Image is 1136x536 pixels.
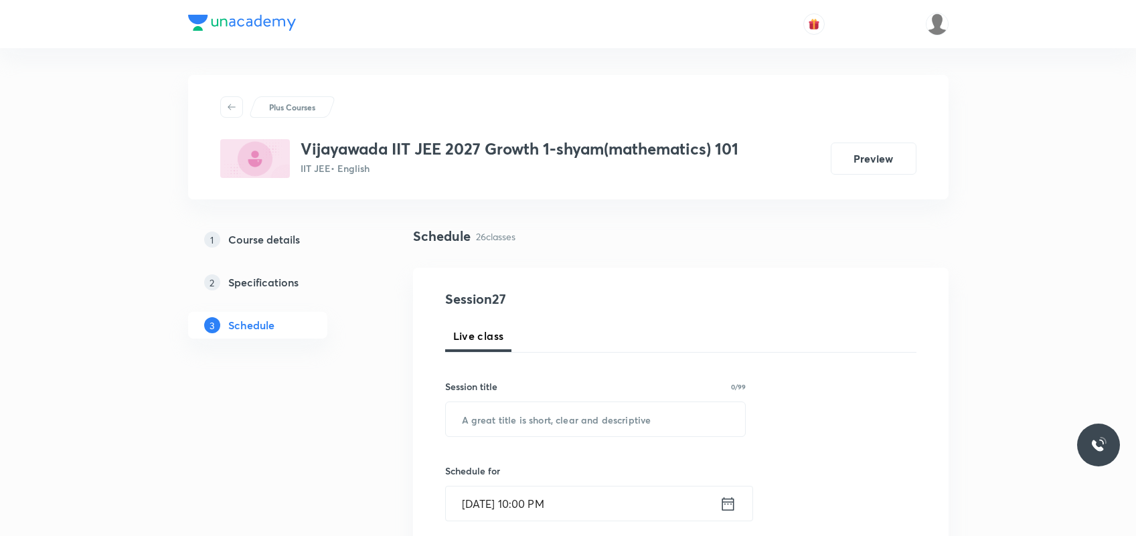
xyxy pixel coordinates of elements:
[188,269,370,296] a: 2Specifications
[831,143,916,175] button: Preview
[204,317,220,333] p: 3
[204,232,220,248] p: 1
[1090,437,1107,453] img: ttu
[228,232,300,248] h5: Course details
[445,464,746,478] h6: Schedule for
[228,274,299,290] h5: Specifications
[926,13,949,35] img: S Naga kusuma Alekhya
[228,317,274,333] h5: Schedule
[446,402,746,436] input: A great title is short, clear and descriptive
[301,161,738,175] p: IIT JEE • English
[731,383,746,390] p: 0/99
[188,226,370,253] a: 1Course details
[476,230,515,244] p: 26 classes
[445,379,497,393] h6: Session title
[808,18,820,30] img: avatar
[445,289,689,309] h4: Session 27
[269,101,315,113] p: Plus Courses
[188,15,296,34] a: Company Logo
[188,15,296,31] img: Company Logo
[413,226,471,246] h4: Schedule
[803,13,825,35] button: avatar
[204,274,220,290] p: 2
[301,139,738,159] h3: Vijayawada IIT JEE 2027 Growth 1-shyam(mathematics) 101
[220,139,290,178] img: AD9AF259-994D-4FBD-8F97-69798C64DA6D_plus.png
[453,328,504,344] span: Live class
